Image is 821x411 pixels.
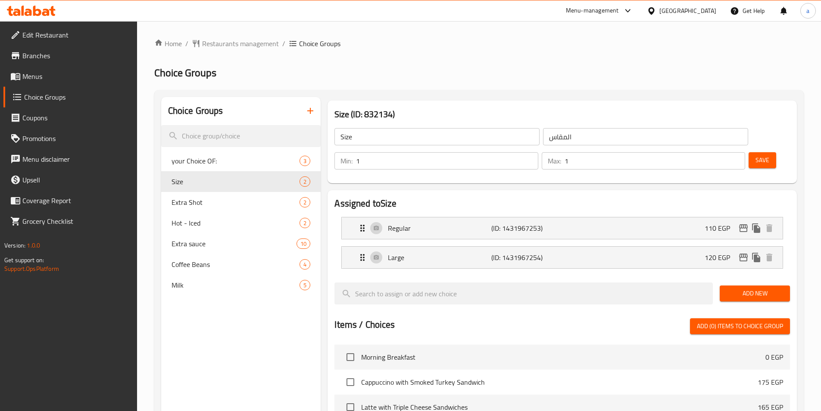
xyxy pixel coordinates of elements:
span: Choice Groups [24,92,130,102]
span: Grocery Checklist [22,216,130,226]
div: [GEOGRAPHIC_DATA] [659,6,716,16]
span: Hot - Iced [172,218,300,228]
span: Menu disclaimer [22,154,130,164]
p: Min: [340,156,353,166]
span: Restaurants management [202,38,279,49]
div: Choices [300,280,310,290]
a: Edit Restaurant [3,25,137,45]
span: 10 [297,240,310,248]
div: Milk5 [161,275,321,295]
span: 1.0.0 [27,240,40,251]
span: Save [755,155,769,166]
span: 5 [300,281,310,289]
input: search [334,282,713,304]
h2: Choice Groups [168,104,223,117]
button: delete [763,222,776,235]
p: Regular [388,223,491,233]
div: Expand [342,247,783,268]
div: your Choice OF:3 [161,151,321,171]
div: Expand [342,217,783,239]
a: Branches [3,45,137,66]
span: Upsell [22,175,130,185]
h2: Assigned to Size [334,197,790,210]
button: delete [763,251,776,264]
div: Choices [300,176,310,187]
button: edit [737,222,750,235]
span: Menus [22,71,130,82]
a: Choice Groups [3,87,137,107]
h3: Size (ID: 832134) [334,107,790,121]
span: Select choice [341,348,359,366]
a: Grocery Checklist [3,211,137,232]
a: Restaurants management [192,38,279,49]
div: Choices [300,197,310,207]
span: a [806,6,809,16]
a: Menu disclaimer [3,149,137,169]
button: Add (0) items to choice group [690,318,790,334]
div: Choices [297,238,310,249]
a: Coverage Report [3,190,137,211]
a: Upsell [3,169,137,190]
p: Large [388,252,491,263]
p: 120 EGP [705,252,737,263]
button: duplicate [750,251,763,264]
span: Extra Shot [172,197,300,207]
li: / [282,38,285,49]
span: your Choice OF: [172,156,300,166]
div: Extra Shot2 [161,192,321,213]
p: Max: [548,156,561,166]
div: Choices [300,218,310,228]
span: Version: [4,240,25,251]
div: Menu-management [566,6,619,16]
li: / [185,38,188,49]
button: Save [749,152,776,168]
div: Extra sauce10 [161,233,321,254]
span: Extra sauce [172,238,297,249]
span: Choice Groups [154,63,216,82]
span: 2 [300,219,310,227]
span: Milk [172,280,300,290]
span: Branches [22,50,130,61]
span: Morning Breakfast [361,352,765,362]
span: Select choice [341,373,359,391]
p: 175 EGP [758,377,783,387]
span: Add (0) items to choice group [697,321,783,332]
span: Edit Restaurant [22,30,130,40]
span: 2 [300,178,310,186]
span: 4 [300,260,310,269]
span: Coffee Beans [172,259,300,270]
h2: Items / Choices [334,318,395,331]
nav: breadcrumb [154,38,804,49]
p: (ID: 1431967254) [491,252,560,263]
button: duplicate [750,222,763,235]
span: Cappuccino with Smoked Turkey Sandwich [361,377,758,387]
a: Coupons [3,107,137,128]
a: Menus [3,66,137,87]
a: Home [154,38,182,49]
li: Expand [334,243,790,272]
p: (ID: 1431967253) [491,223,560,233]
p: 110 EGP [705,223,737,233]
span: Get support on: [4,254,44,266]
span: Choice Groups [299,38,340,49]
div: Choices [300,259,310,270]
button: edit [737,251,750,264]
span: Coverage Report [22,195,130,206]
button: Add New [720,286,790,301]
div: Hot - Iced2 [161,213,321,233]
li: Expand [334,213,790,243]
a: Support.OpsPlatform [4,263,59,274]
span: Size [172,176,300,187]
span: Coupons [22,113,130,123]
span: Promotions [22,133,130,144]
a: Promotions [3,128,137,149]
span: 2 [300,198,310,207]
input: search [161,125,321,147]
span: 3 [300,157,310,165]
span: Add New [727,288,783,299]
div: Choices [300,156,310,166]
div: Size2 [161,171,321,192]
div: Coffee Beans4 [161,254,321,275]
p: 0 EGP [765,352,783,362]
